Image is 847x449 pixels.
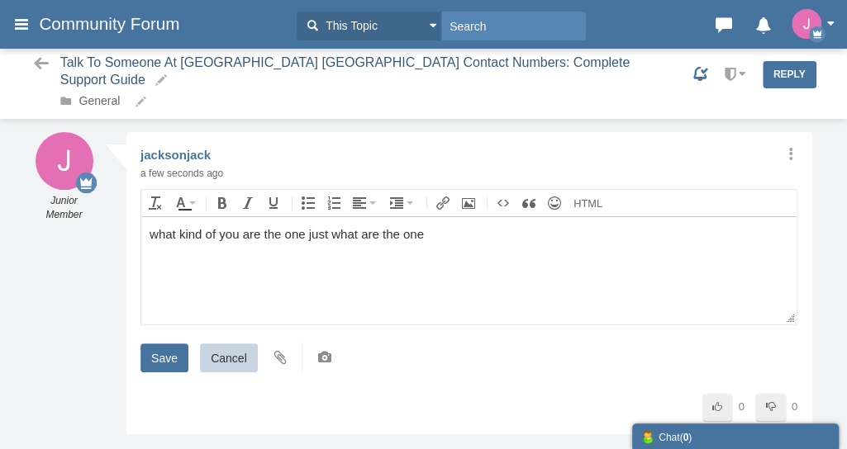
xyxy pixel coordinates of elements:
div: Chat [640,428,830,445]
div: Quote [516,191,540,215]
div: Bullet list [287,191,320,215]
div: Source code [568,191,607,215]
div: Italic [236,191,259,215]
div: Align [347,191,383,215]
div: Insert code [482,191,515,215]
div: Bold [201,191,234,215]
a: General [79,94,121,107]
div: Numbered list [321,191,345,215]
a: Community Forum [39,9,288,39]
strong: 0 [683,432,688,443]
div: Indent [384,191,420,215]
button: This Topic [297,12,441,40]
div: Clear formatting [143,191,167,215]
iframe: Rich Text Area. Press ALT-F9 for menu. Press ALT-F10 for toolbar. Press ALT-0 for help [141,217,797,324]
em: Junior Member [31,194,98,222]
div: Underline [261,191,285,215]
span: This Topic [321,17,378,35]
span: 0 [792,400,797,413]
div: Insert Photo [456,191,480,215]
span: Talk To Someone At [GEOGRAPHIC_DATA] [GEOGRAPHIC_DATA] Contact Numbers: Complete Support Guide [60,55,630,87]
time: Aug 28, 2025 12:08 AM [140,168,223,179]
input: Search [441,12,586,40]
img: +IRYybAAAABklEQVQDAEOfUAftU6uHAAAAAElFTkSuQmCC [36,132,93,190]
span: 0 [738,400,744,413]
a: jacksonjack [140,148,211,162]
input: Save [140,343,188,372]
a: Reply [763,61,816,87]
div: Text color [169,191,199,215]
span: ( ) [679,432,692,443]
div: Insert Emoji [542,191,566,215]
div: Insert Link (Ctrl+K) [421,191,454,215]
img: +IRYybAAAABklEQVQDAEOfUAftU6uHAAAAAElFTkSuQmCC [792,9,821,39]
span: Community Forum [39,14,192,34]
input: Cancel [200,343,258,372]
